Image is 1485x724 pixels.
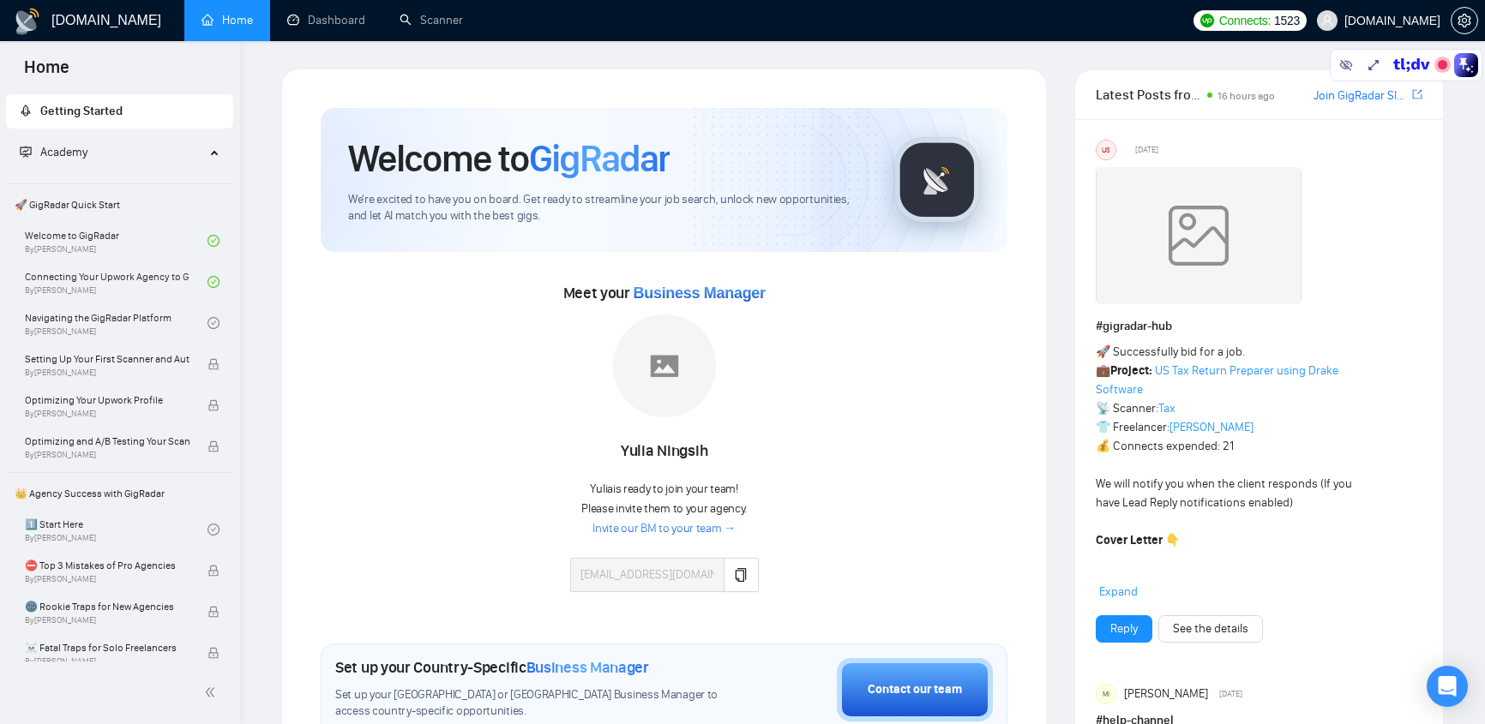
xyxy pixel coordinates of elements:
[25,511,207,548] a: 1️⃣ Start HereBy[PERSON_NAME]
[1219,11,1271,30] span: Connects:
[1427,666,1468,707] div: Open Intercom Messenger
[1412,87,1422,103] a: export
[25,263,207,301] a: Connecting Your Upwork Agency to GigRadarBy[PERSON_NAME]
[207,565,219,577] span: lock
[10,55,83,91] span: Home
[581,501,747,516] span: Please invite them to your agency.
[613,314,716,417] img: placeholder.png
[529,135,670,182] span: GigRadar
[207,399,219,411] span: lock
[207,606,219,618] span: lock
[400,13,463,27] a: searchScanner
[868,680,962,699] div: Contact our team
[590,482,737,496] span: Yulia is ready to join your team!
[25,615,189,625] span: By [PERSON_NAME]
[25,656,189,667] span: By [PERSON_NAME]
[8,476,231,511] span: 👑 Agency Success with GigRadar
[207,524,219,536] span: check-circle
[20,145,87,159] span: Academy
[724,558,758,592] button: copy
[592,521,736,537] a: Invite our BM to your team →
[734,568,748,582] span: copy
[25,304,207,342] a: Navigating the GigRadar PlatformBy[PERSON_NAME]
[1200,14,1214,27] img: upwork-logo.png
[25,450,189,460] span: By [PERSON_NAME]
[1173,619,1248,638] a: See the details
[335,658,649,677] h1: Set up your Country-Specific
[40,104,123,118] span: Getting Started
[563,284,766,302] span: Meet your
[207,440,219,452] span: lock
[1314,87,1409,105] a: Join GigRadar Slack Community
[20,146,32,158] span: fund-projection-screen
[25,598,189,615] span: 🌚 Rookie Traps for New Agencies
[1452,14,1477,27] span: setting
[1321,15,1333,27] span: user
[335,687,730,720] span: Set up your [GEOGRAPHIC_DATA] or [GEOGRAPHIC_DATA] Business Manager to access country-specific op...
[1096,363,1338,397] a: US Tax Return Preparer using Drake Software
[201,13,253,27] a: homeHome
[14,8,41,35] img: logo
[25,557,189,574] span: ⛔ Top 3 Mistakes of Pro Agencies
[1451,14,1478,27] a: setting
[1099,584,1138,599] span: Expand
[25,222,207,260] a: Welcome to GigRadarBy[PERSON_NAME]
[348,135,670,182] h1: Welcome to
[1158,615,1263,643] button: See the details
[1274,11,1300,30] span: 1523
[25,433,189,450] span: Optimizing and A/B Testing Your Scanner for Better Results
[1412,87,1422,101] span: export
[25,368,189,378] span: By [PERSON_NAME]
[1110,363,1152,378] strong: Project:
[634,284,766,302] span: Business Manager
[1124,685,1208,703] span: [PERSON_NAME]
[287,13,365,27] a: dashboardDashboard
[1096,167,1302,304] img: weqQh+iSagEgQAAAABJRU5ErkJggg==
[1096,533,1180,547] strong: Cover Letter 👇
[526,658,649,677] span: Business Manager
[837,658,993,721] button: Contact our team
[1219,686,1242,702] span: [DATE]
[25,392,189,409] span: Optimizing Your Upwork Profile
[25,574,189,584] span: By [PERSON_NAME]
[1096,615,1152,643] button: Reply
[1096,84,1202,105] span: Latest Posts from the GigRadar Community
[25,639,189,656] span: ☠️ Fatal Traps for Solo Freelancers
[348,192,867,224] span: We're excited to have you on board. Get ready to streamline your job search, unlock new opportuni...
[207,235,219,247] span: check-circle
[570,437,759,466] div: Yulia Ningsih
[207,358,219,370] span: lock
[6,94,233,129] li: Getting Started
[207,276,219,288] span: check-circle
[1451,7,1478,34] button: setting
[40,145,87,159] span: Academy
[1097,141,1115,159] div: US
[1169,420,1254,434] a: [PERSON_NAME]
[894,137,980,223] img: gigradar-logo.png
[1097,685,1115,703] div: MI
[25,350,189,368] span: Setting Up Your First Scanner and Auto-Bidder
[20,105,32,117] span: rocket
[1110,619,1138,638] a: Reply
[8,188,231,222] span: 🚀 GigRadar Quick Start
[1158,401,1175,416] a: Tax
[1217,90,1275,102] span: 16 hours ago
[204,684,221,701] span: double-left
[207,647,219,659] span: lock
[207,317,219,329] span: check-circle
[1135,142,1158,158] span: [DATE]
[25,409,189,419] span: By [PERSON_NAME]
[1096,317,1422,336] h1: # gigradar-hub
